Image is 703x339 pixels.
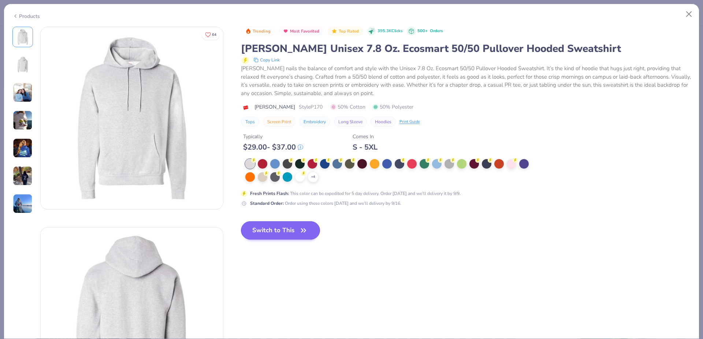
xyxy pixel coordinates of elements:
div: S - 5XL [353,143,377,152]
strong: Fresh Prints Flash : [250,191,289,196]
img: User generated content [13,166,33,186]
img: User generated content [13,83,33,102]
img: Most Favorited sort [283,28,289,34]
span: 50% Cotton [331,103,365,111]
div: Order using these colors [DATE] and we’ll delivery by 9/16. [250,200,401,207]
button: Tops [241,117,259,127]
div: [PERSON_NAME] nails the balance of comfort and style with the Unisex 7.8 Oz. Ecosmart 50/50 Pullo... [241,64,691,97]
button: copy to clipboard [251,56,282,64]
img: Trending sort [245,28,251,34]
span: [PERSON_NAME] [254,103,295,111]
span: 50% Polyester [373,103,413,111]
div: Comes In [353,133,377,140]
button: Badge Button [279,27,323,36]
span: Trending [253,29,271,33]
button: Switch to This [241,221,320,240]
img: Top Rated sort [331,28,337,34]
img: Back [14,56,31,74]
button: Long Sleeve [334,117,367,127]
img: User generated content [13,110,33,130]
button: Like [202,29,220,40]
span: Most Favorited [290,29,319,33]
button: Embroidery [299,117,330,127]
div: 500+ [417,28,443,34]
div: This color can be expedited for 5 day delivery. Order [DATE] and we’ll delivery it by 9/9. [250,190,461,197]
img: User generated content [13,138,33,158]
span: 395.3K Clicks [377,28,402,34]
img: brand logo [241,105,251,110]
span: 64 [212,33,216,37]
span: + 4 [311,174,315,180]
strong: Standard Order : [250,200,284,206]
button: Badge Button [242,27,275,36]
button: Hoodies [371,117,396,127]
button: Badge Button [328,27,363,36]
div: $ 29.00 - $ 37.00 [243,143,303,152]
button: Screen Print [263,117,295,127]
img: User generated content [13,194,33,214]
img: Front [14,28,31,46]
div: Print Guide [399,119,420,125]
span: Orders [430,28,443,34]
span: Style P170 [299,103,323,111]
span: Top Rated [339,29,359,33]
div: Products [12,12,40,20]
div: [PERSON_NAME] Unisex 7.8 Oz. Ecosmart 50/50 Pullover Hooded Sweatshirt [241,42,691,56]
div: Typically [243,133,303,140]
img: Front [41,27,223,209]
button: Close [682,7,696,21]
